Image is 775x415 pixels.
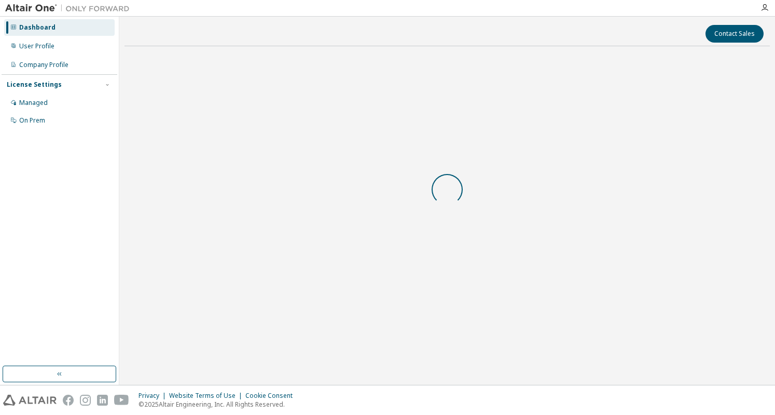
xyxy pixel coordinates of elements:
img: youtube.svg [114,395,129,406]
div: Website Terms of Use [169,392,245,400]
div: Managed [19,99,48,107]
div: Cookie Consent [245,392,299,400]
img: instagram.svg [80,395,91,406]
div: Privacy [139,392,169,400]
div: Dashboard [19,23,56,32]
div: Company Profile [19,61,68,69]
img: linkedin.svg [97,395,108,406]
img: Altair One [5,3,135,14]
div: User Profile [19,42,54,50]
img: facebook.svg [63,395,74,406]
p: © 2025 Altair Engineering, Inc. All Rights Reserved. [139,400,299,409]
img: altair_logo.svg [3,395,57,406]
div: On Prem [19,116,45,125]
button: Contact Sales [705,25,764,43]
div: License Settings [7,81,62,89]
